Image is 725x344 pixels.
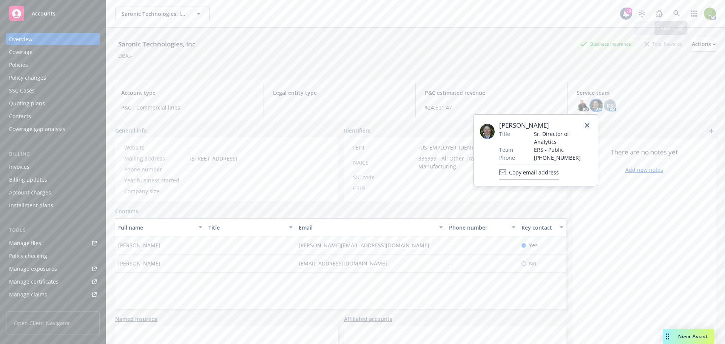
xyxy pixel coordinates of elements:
span: Open Client Navigator [6,311,100,335]
span: [STREET_ADDRESS] [190,154,238,162]
a: Coverage [6,46,100,58]
button: Phone number [446,218,518,236]
span: General info [115,126,147,134]
img: photo [590,99,602,111]
span: Team [499,146,513,154]
div: Billing updates [9,174,47,186]
button: Key contact [518,218,566,236]
div: Phone number [449,224,507,231]
span: 336999 - All Other Transportation Equipment Manufacturing [418,154,558,170]
a: [EMAIL_ADDRESS][DOMAIN_NAME] [299,260,393,267]
span: [PERSON_NAME] [499,121,592,130]
span: [US_EMPLOYER_IDENTIFICATION_NUMBER] [418,143,526,151]
a: Manage files [6,237,100,249]
span: - [190,176,191,184]
span: - [418,173,420,181]
span: Title [499,130,510,138]
button: Copy email address [499,165,559,180]
a: Quoting plans [6,97,100,110]
div: SIC code [353,173,415,181]
a: close [583,121,592,130]
div: Policies [9,59,28,71]
div: Total Rewards [641,39,686,49]
a: Installment plans [6,199,100,211]
span: Sr. Director of Analytics [534,130,592,146]
span: $24,501.47 [425,103,558,111]
span: [PERSON_NAME] [118,241,160,249]
img: photo [704,8,716,20]
button: Saronic Technologies, Inc. [115,6,210,21]
span: [PERSON_NAME] [118,259,160,267]
a: Coverage gap analysis [6,123,100,135]
div: Year business started [124,176,187,184]
span: Nova Assist [678,333,708,339]
div: SSC Cases [9,85,35,97]
span: Saronic Technologies, Inc. [122,10,187,18]
a: Switch app [686,6,702,21]
div: DBA: - [118,52,132,60]
div: Manage exposures [9,263,57,275]
div: Saronic Technologies, Inc. [115,39,200,49]
a: Report a Bug [652,6,667,21]
div: NAICS [353,159,415,167]
a: Contacts [6,110,100,122]
div: Key contact [521,224,555,231]
div: Coverage [9,46,32,58]
div: CSLB [353,184,415,192]
a: Contacts [115,207,138,215]
a: Search [669,6,684,21]
div: Invoices [9,161,29,173]
span: - [418,184,420,192]
a: Billing updates [6,174,100,186]
a: Invoices [6,161,100,173]
a: Manage claims [6,288,100,301]
button: Email [296,218,446,236]
div: Account charges [9,187,51,199]
a: Policies [6,59,100,71]
a: - [449,260,457,267]
span: Identifiers [344,126,370,134]
span: Account type [121,89,255,97]
a: Accounts [6,3,100,24]
span: Yes [529,241,538,249]
span: ERS - Public [534,146,592,154]
a: Manage BORs [6,301,100,313]
a: Policy checking [6,250,100,262]
span: P&C - Commercial lines [121,103,255,111]
a: - [190,144,191,151]
a: Account charges [6,187,100,199]
div: Coverage gap analysis [9,123,65,135]
div: Manage claims [9,288,47,301]
a: add [707,126,716,136]
div: Manage BORs [9,301,45,313]
div: Phone number [124,165,187,173]
span: - [190,165,191,173]
div: Policy checking [9,250,47,262]
span: There are no notes yet [611,148,678,157]
div: Installment plans [9,199,53,211]
a: Policy changes [6,72,100,84]
button: Full name [115,218,205,236]
div: Email [299,224,435,231]
span: P&C estimated revenue [425,89,558,97]
a: - [449,242,457,249]
div: Website [124,143,187,151]
div: Billing [6,150,100,158]
a: SSC Cases [6,85,100,97]
div: Manage files [9,237,41,249]
span: Service team [577,89,710,97]
div: Manage certificates [9,276,59,288]
span: No [529,259,536,267]
div: Overview [9,33,32,45]
div: Full name [118,224,194,231]
span: Legal entity type [273,89,406,97]
a: Overview [6,33,100,45]
span: Copy email address [509,168,559,176]
button: Actions [692,37,716,52]
span: - [208,259,210,267]
span: - [208,241,210,249]
div: Title [208,224,284,231]
a: Manage exposures [6,263,100,275]
div: Contacts [9,110,31,122]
